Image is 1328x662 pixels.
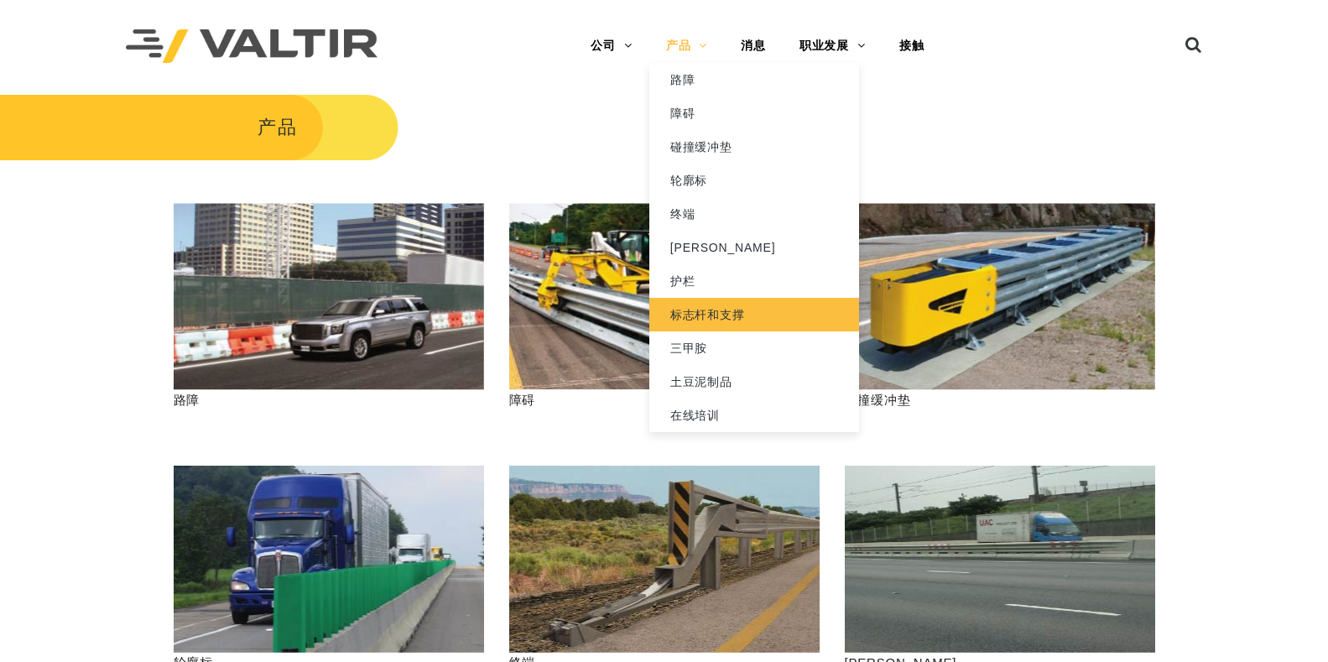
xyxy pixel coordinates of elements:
a: 公司 [574,29,648,63]
font: 三甲胺 [670,341,707,355]
a: 轮廓标 [649,164,859,197]
font: 路障 [174,393,201,407]
font: 产品 [666,39,691,52]
a: 职业发展 [783,29,883,63]
a: 障碍 [649,96,859,130]
font: 在线培训 [670,409,720,422]
a: 碰撞缓冲垫 [649,130,859,164]
a: 护栏 [649,264,859,298]
font: 碰撞缓冲垫 [845,393,911,407]
font: 轮廓标 [670,174,707,187]
a: 产品 [649,29,724,63]
font: 终端 [670,207,695,221]
img: 瓦尔提尔 [126,29,378,64]
a: 路障 [649,63,859,96]
font: 路障 [670,73,695,86]
a: [PERSON_NAME] [649,231,859,264]
font: [PERSON_NAME] [670,241,776,254]
a: 消息 [724,29,783,63]
font: 标志杆和支撑 [670,308,745,321]
font: 公司 [591,39,616,52]
font: 障碍 [670,107,695,120]
font: 接触 [899,39,924,52]
font: 产品 [258,117,298,138]
a: 接触 [883,29,941,63]
a: 标志杆和支撑 [649,298,859,331]
font: 护栏 [670,274,695,288]
a: 三甲胺 [649,331,859,365]
font: 土豆泥制品 [670,375,732,388]
font: 碰撞缓冲垫 [670,140,732,154]
font: 障碍 [509,393,536,407]
font: 消息 [741,39,766,52]
a: 在线培训 [649,399,859,432]
font: 职业发展 [799,39,849,52]
a: 终端 [649,197,859,231]
a: 土豆泥制品 [649,365,859,399]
